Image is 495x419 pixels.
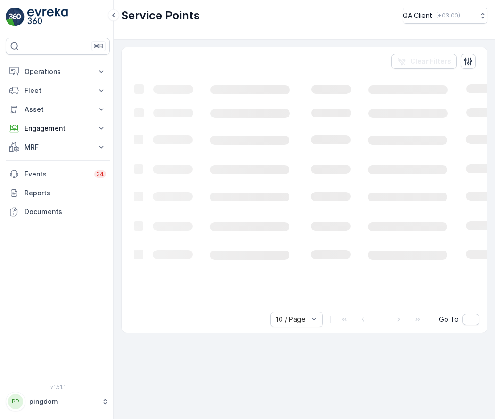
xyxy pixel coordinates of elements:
p: pingdom [29,397,97,406]
button: Clear Filters [391,54,457,69]
a: Events34 [6,165,110,184]
p: 34 [96,170,104,178]
img: logo_light-DOdMpM7g.png [27,8,68,26]
p: Fleet [25,86,91,95]
button: Operations [6,62,110,81]
p: ( +03:00 ) [436,12,460,19]
p: Service Points [121,8,200,23]
a: Reports [6,184,110,202]
p: ⌘B [94,42,103,50]
p: Reports [25,188,106,198]
button: Asset [6,100,110,119]
button: QA Client(+03:00) [403,8,487,24]
button: PPpingdom [6,392,110,411]
p: Clear Filters [410,57,451,66]
span: Go To [439,315,459,324]
p: Operations [25,67,91,76]
span: v 1.51.1 [6,384,110,390]
p: Asset [25,105,91,114]
div: PP [8,394,23,409]
img: logo [6,8,25,26]
p: Events [25,169,89,179]
button: Engagement [6,119,110,138]
p: Documents [25,207,106,217]
p: Engagement [25,124,91,133]
button: Fleet [6,81,110,100]
a: Documents [6,202,110,221]
button: MRF [6,138,110,157]
p: MRF [25,142,91,152]
p: QA Client [403,11,432,20]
